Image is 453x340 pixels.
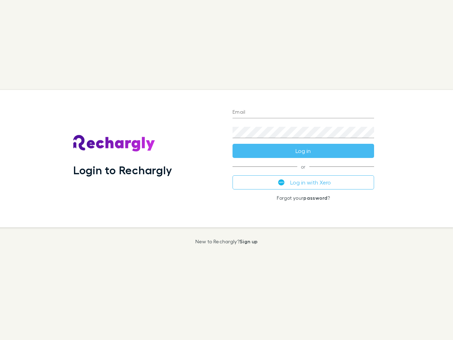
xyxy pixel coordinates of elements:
button: Log in [233,144,374,158]
span: or [233,166,374,167]
h1: Login to Rechargly [73,163,172,177]
p: Forgot your ? [233,195,374,201]
img: Rechargly's Logo [73,135,155,152]
button: Log in with Xero [233,175,374,189]
a: password [303,195,327,201]
a: Sign up [240,238,258,244]
p: New to Rechargly? [195,239,258,244]
img: Xero's logo [278,179,285,186]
